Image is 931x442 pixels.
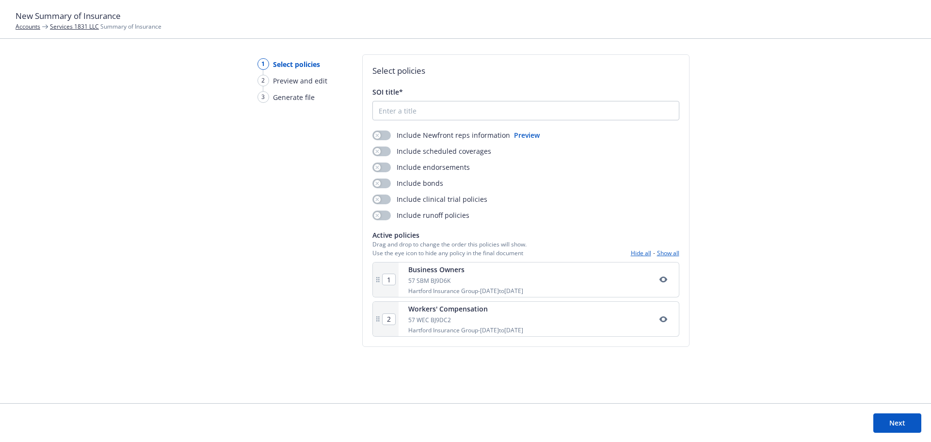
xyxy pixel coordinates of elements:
span: Generate file [273,92,315,102]
button: Hide all [631,249,651,257]
div: Business Owners [408,264,523,275]
span: SOI title* [372,87,403,97]
div: Include endorsements [372,162,470,172]
span: Drag and drop to change the order this policies will show. Use the eye icon to hide any policy in... [372,240,527,257]
input: Enter a title [373,101,679,120]
div: - [631,249,679,257]
span: Select policies [273,59,320,69]
div: 57 WEC BJ9DC2 [408,316,523,324]
button: Preview [514,130,540,140]
span: Preview and edit [273,76,327,86]
div: Hartford Insurance Group - [DATE] to [DATE] [408,287,523,295]
div: Workers' Compensation57 WEC BJ9DC2Hartford Insurance Group-[DATE]to[DATE] [372,301,679,337]
div: Include Newfront reps information [372,130,510,140]
div: 3 [257,91,269,103]
div: Include scheduled coverages [372,146,491,156]
span: Summary of Insurance [50,22,161,31]
div: Include clinical trial policies [372,194,487,204]
div: Workers' Compensation [408,304,523,314]
div: 2 [257,75,269,86]
div: 57 SBM BJ9D6K [408,277,523,285]
button: Next [873,413,921,433]
h1: New Summary of Insurance [16,10,915,22]
div: Include bonds [372,178,443,188]
div: Include runoff policies [372,210,469,220]
div: 1 [257,58,269,70]
h2: Select policies [372,65,679,77]
a: Services 1831 LLC [50,22,99,31]
div: Business Owners57 SBM BJ9D6KHartford Insurance Group-[DATE]to[DATE] [372,262,679,297]
span: Active policies [372,230,527,240]
div: Hartford Insurance Group - [DATE] to [DATE] [408,326,523,334]
a: Accounts [16,22,40,31]
button: Show all [657,249,679,257]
